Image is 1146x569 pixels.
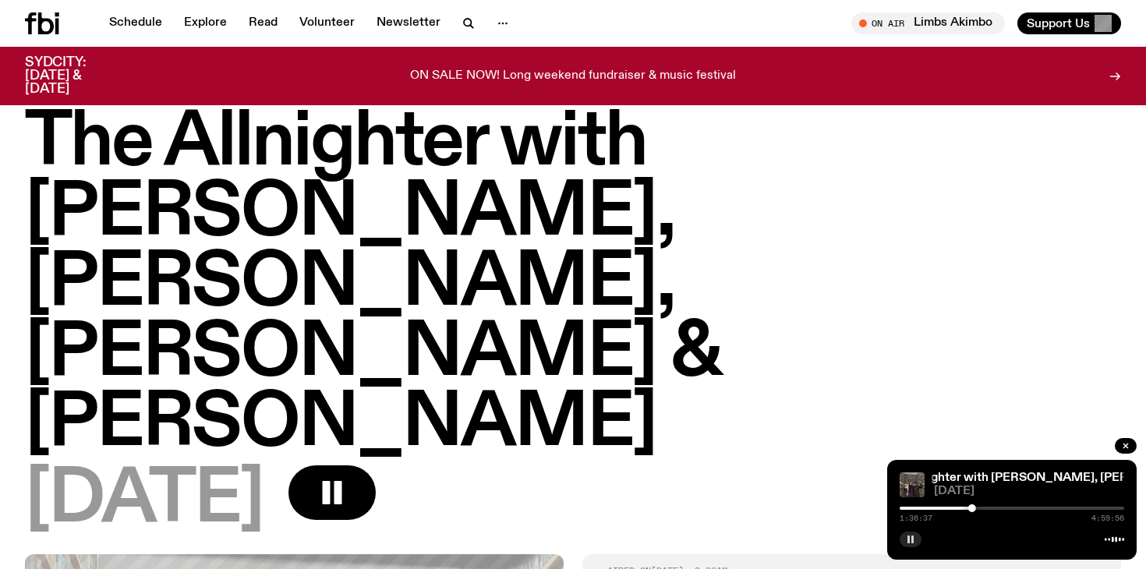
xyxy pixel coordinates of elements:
[367,12,450,34] a: Newsletter
[851,12,1005,34] button: On AirLimbs Akimbo
[1091,514,1124,522] span: 4:59:56
[25,108,1121,459] h1: The Allnighter with [PERSON_NAME], [PERSON_NAME], [PERSON_NAME] & [PERSON_NAME]
[100,12,172,34] a: Schedule
[1027,16,1090,30] span: Support Us
[239,12,287,34] a: Read
[1017,12,1121,34] button: Support Us
[900,514,932,522] span: 1:36:37
[934,486,1124,497] span: [DATE]
[25,465,264,535] span: [DATE]
[290,12,364,34] a: Volunteer
[410,69,736,83] p: ON SALE NOW! Long weekend fundraiser & music festival
[175,12,236,34] a: Explore
[25,56,125,96] h3: SYDCITY: [DATE] & [DATE]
